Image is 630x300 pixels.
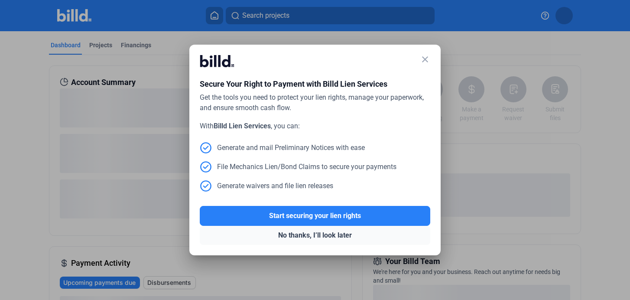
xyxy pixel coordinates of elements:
[200,142,365,154] div: Generate and mail Preliminary Notices with ease
[420,54,430,65] mat-icon: close
[214,122,271,130] strong: Billd Lien Services
[200,226,430,245] button: No thanks, I’ll look later
[200,180,333,192] div: Generate waivers and file lien releases
[200,92,430,113] div: Get the tools you need to protect your lien rights, manage your paperwork, and ensure smooth cash...
[200,206,430,226] button: Start securing your lien rights
[200,78,430,92] div: Secure Your Right to Payment with Billd Lien Services
[200,161,396,173] div: File Mechanics Lien/Bond Claims to secure your payments
[200,121,430,131] div: With , you can:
